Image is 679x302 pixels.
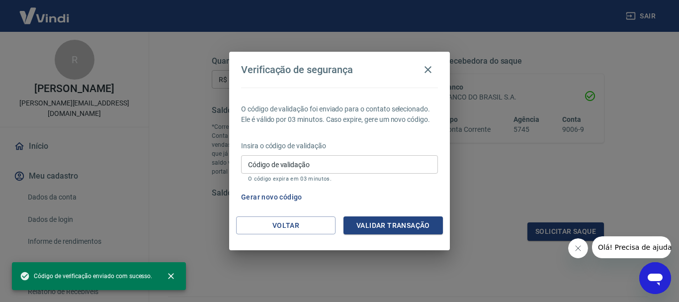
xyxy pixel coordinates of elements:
[568,238,588,258] iframe: Fechar mensagem
[6,7,84,15] span: Olá! Precisa de ajuda?
[160,265,182,287] button: close
[343,216,443,235] button: Validar transação
[592,236,671,258] iframe: Mensagem da empresa
[639,262,671,294] iframe: Botão para abrir a janela de mensagens
[248,176,431,182] p: O código expira em 03 minutos.
[20,271,152,281] span: Código de verificação enviado com sucesso.
[236,216,336,235] button: Voltar
[237,188,306,206] button: Gerar novo código
[241,141,438,151] p: Insira o código de validação
[241,64,353,76] h4: Verificação de segurança
[241,104,438,125] p: O código de validação foi enviado para o contato selecionado. Ele é válido por 03 minutos. Caso e...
